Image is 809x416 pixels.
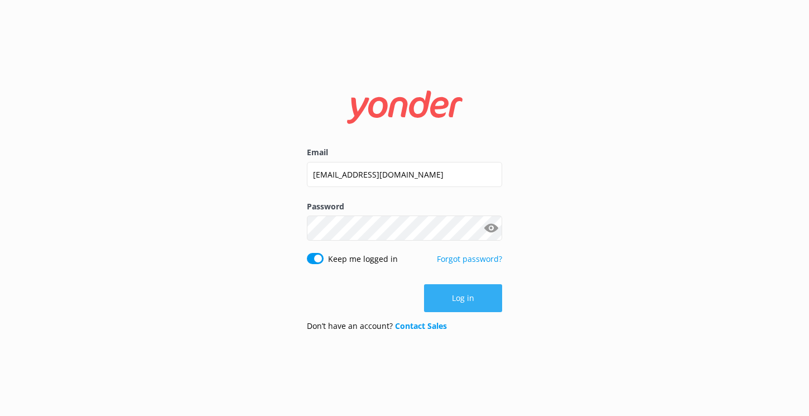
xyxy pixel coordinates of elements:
[395,321,447,331] a: Contact Sales
[437,254,502,264] a: Forgot password?
[307,146,502,159] label: Email
[480,217,502,240] button: Show password
[307,200,502,213] label: Password
[307,320,447,332] p: Don’t have an account?
[424,284,502,312] button: Log in
[307,162,502,187] input: user@emailaddress.com
[328,253,398,265] label: Keep me logged in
